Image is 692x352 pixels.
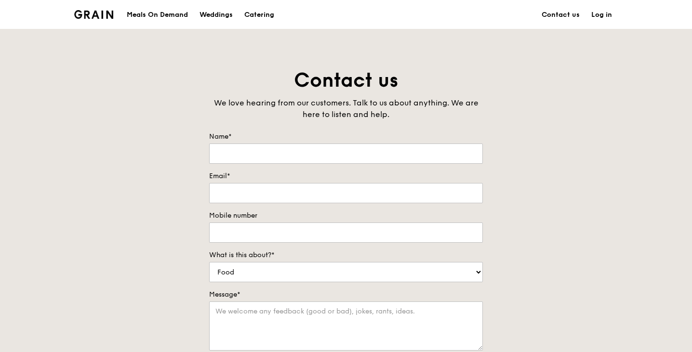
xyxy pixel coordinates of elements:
div: Weddings [200,0,233,29]
label: Mobile number [209,211,483,221]
a: Catering [239,0,280,29]
a: Contact us [536,0,586,29]
label: Name* [209,132,483,142]
label: What is this about?* [209,250,483,260]
label: Email* [209,171,483,181]
a: Log in [586,0,618,29]
div: Catering [244,0,274,29]
a: Weddings [194,0,239,29]
h1: Contact us [209,67,483,93]
img: Grain [74,10,113,19]
label: Message* [209,290,483,300]
div: We love hearing from our customers. Talk to us about anything. We are here to listen and help. [209,97,483,120]
div: Meals On Demand [127,0,188,29]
